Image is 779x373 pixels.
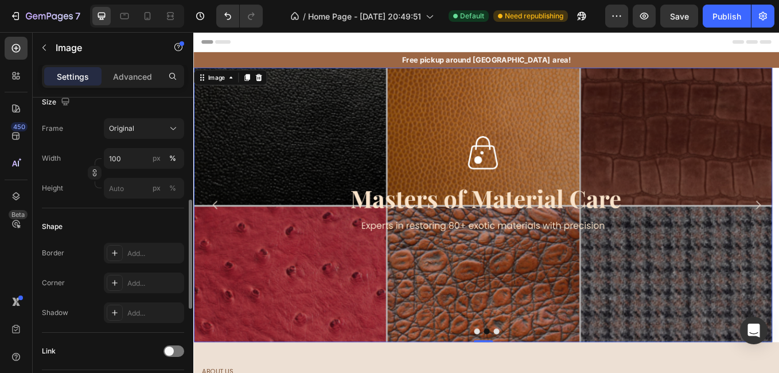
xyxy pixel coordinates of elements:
iframe: Design area [193,32,779,373]
span: / [303,10,306,22]
p: 7 [75,9,80,23]
label: Width [42,153,61,164]
p: Advanced [113,71,152,83]
button: px [166,151,180,165]
div: Add... [127,248,181,259]
div: px [153,183,161,193]
input: px% [104,178,184,199]
div: Size [42,95,72,110]
div: Open Intercom Messenger [740,317,768,344]
button: Dot [352,348,359,355]
button: Save [660,5,698,28]
div: Shadow [42,308,68,318]
p: Settings [57,71,89,83]
span: Save [670,11,689,21]
div: Add... [127,308,181,318]
div: px [153,153,161,164]
button: px [166,181,180,195]
div: % [169,183,176,193]
button: Original [104,118,184,139]
label: Height [42,183,63,193]
div: Beta [9,210,28,219]
span: Original [109,123,134,134]
button: Dot [341,348,348,355]
div: Link [42,346,56,356]
span: Need republishing [505,11,563,21]
button: Publish [703,5,751,28]
span: Default [460,11,484,21]
input: px% [104,148,184,169]
div: Add... [127,278,181,289]
button: 7 [5,5,85,28]
div: 450 [11,122,28,131]
div: Undo/Redo [216,5,263,28]
button: % [150,151,163,165]
button: % [150,181,163,195]
span: Home Page - [DATE] 20:49:51 [308,10,421,22]
button: Dot [329,348,336,355]
div: Shape [42,222,63,232]
div: % [169,153,176,164]
div: Corner [42,278,65,288]
p: Image [56,41,153,55]
button: Carousel Next Arrow [647,187,679,219]
div: Publish [712,10,741,22]
label: Frame [42,123,63,134]
div: Border [42,248,64,258]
